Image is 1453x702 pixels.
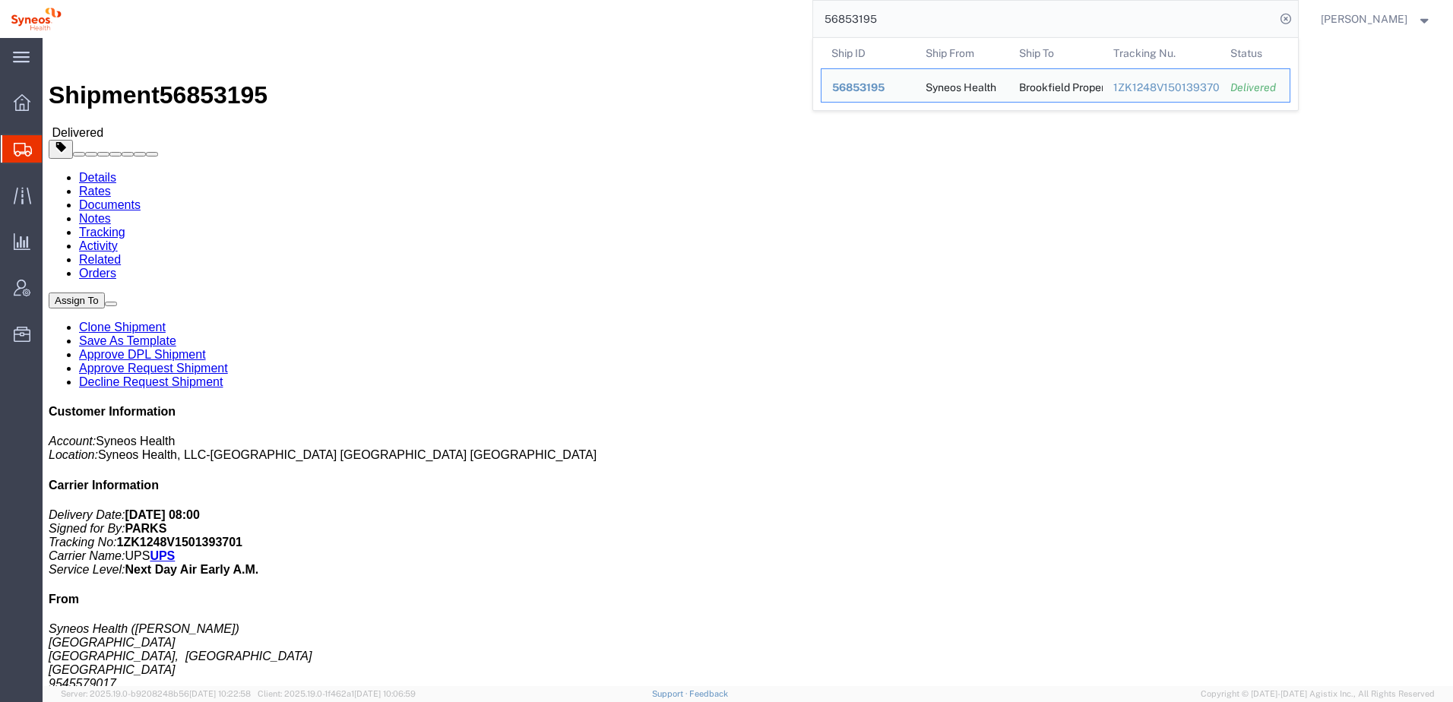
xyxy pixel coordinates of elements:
[689,689,728,698] a: Feedback
[1019,69,1092,102] div: Brookfield Properties
[1220,38,1290,68] th: Status
[821,38,915,68] th: Ship ID
[61,689,251,698] span: Server: 2025.19.0-b9208248b56
[832,80,904,96] div: 56853195
[1321,11,1407,27] span: Melissa Gallo
[1008,38,1103,68] th: Ship To
[813,1,1275,37] input: Search for shipment number, reference number
[832,81,885,93] span: 56853195
[652,689,690,698] a: Support
[821,38,1298,110] table: Search Results
[11,8,62,30] img: logo
[189,689,251,698] span: [DATE] 10:22:58
[1113,80,1209,96] div: 1ZK1248V1501393701
[1102,38,1220,68] th: Tracking Nu.
[925,69,996,102] div: Syneos Health
[914,38,1008,68] th: Ship From
[1230,80,1279,96] div: Delivered
[258,689,416,698] span: Client: 2025.19.0-1f462a1
[1201,688,1435,700] span: Copyright © [DATE]-[DATE] Agistix Inc., All Rights Reserved
[1320,10,1432,28] button: [PERSON_NAME]
[43,38,1453,686] iframe: FS Legacy Container
[354,689,416,698] span: [DATE] 10:06:59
